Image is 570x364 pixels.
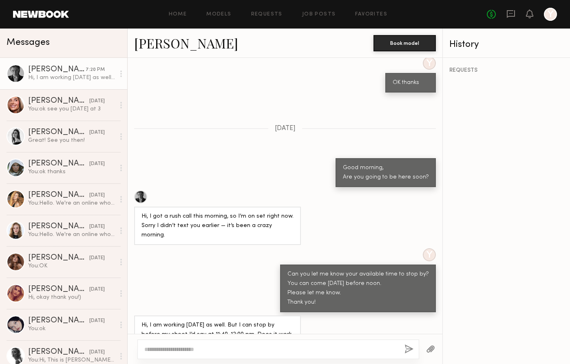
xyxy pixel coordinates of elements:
[28,199,115,207] div: You: Hello. We're an online wholesale clothing company. You can find us by searching for hapticsu...
[28,97,89,105] div: [PERSON_NAME]
[275,125,296,132] span: [DATE]
[89,349,105,356] div: [DATE]
[28,325,115,333] div: You: ok
[206,12,231,17] a: Models
[28,168,115,176] div: You: ok thanks
[89,97,105,105] div: [DATE]
[134,34,238,52] a: [PERSON_NAME]
[169,12,187,17] a: Home
[28,160,89,168] div: [PERSON_NAME]
[89,160,105,168] div: [DATE]
[449,68,563,73] div: REQUESTS
[449,40,563,49] div: History
[89,317,105,325] div: [DATE]
[28,348,89,356] div: [PERSON_NAME]
[28,254,89,262] div: [PERSON_NAME]
[28,66,86,74] div: [PERSON_NAME]
[89,192,105,199] div: [DATE]
[28,356,115,364] div: You: Hi, This is [PERSON_NAME] from Hapticsusa, wholesale company. Can you stop by for the castin...
[28,293,115,301] div: Hi, okay thank you!)
[251,12,283,17] a: Requests
[28,191,89,199] div: [PERSON_NAME]
[89,254,105,262] div: [DATE]
[141,321,294,349] div: Hi, I am working [DATE] as well. But I can stop by before my shoot I’d say at 11:40-12:00 pm. Doe...
[544,8,557,21] a: Y
[28,262,115,270] div: You: OK
[373,35,436,51] button: Book model
[86,66,105,74] div: 7:20 PM
[28,223,89,231] div: [PERSON_NAME]
[28,137,115,144] div: Great! See you then!
[28,74,115,82] div: Hi, I am working [DATE] as well. But I can stop by before my shoot I’d say at 11:40-12:00 pm. Doe...
[343,163,429,182] div: Good morning, Are you going to be here soon?
[28,285,89,293] div: [PERSON_NAME]
[355,12,387,17] a: Favorites
[393,78,429,88] div: OK thanks
[28,128,89,137] div: [PERSON_NAME]
[302,12,336,17] a: Job Posts
[89,286,105,293] div: [DATE]
[89,223,105,231] div: [DATE]
[7,38,50,47] span: Messages
[28,317,89,325] div: [PERSON_NAME]
[89,129,105,137] div: [DATE]
[28,105,115,113] div: You: ok see you [DATE] at 3
[287,270,429,307] div: Can you let me know your available time to stop by? You can come [DATE] before noon. Please let m...
[141,212,294,240] div: Hi, I got a rush call this morning, so I’m on set right now. Sorry I didn’t text you earlier — it...
[28,231,115,238] div: You: Hello. We're an online wholesale clothing company. You can find us by searching for hapticsu...
[373,39,436,46] a: Book model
